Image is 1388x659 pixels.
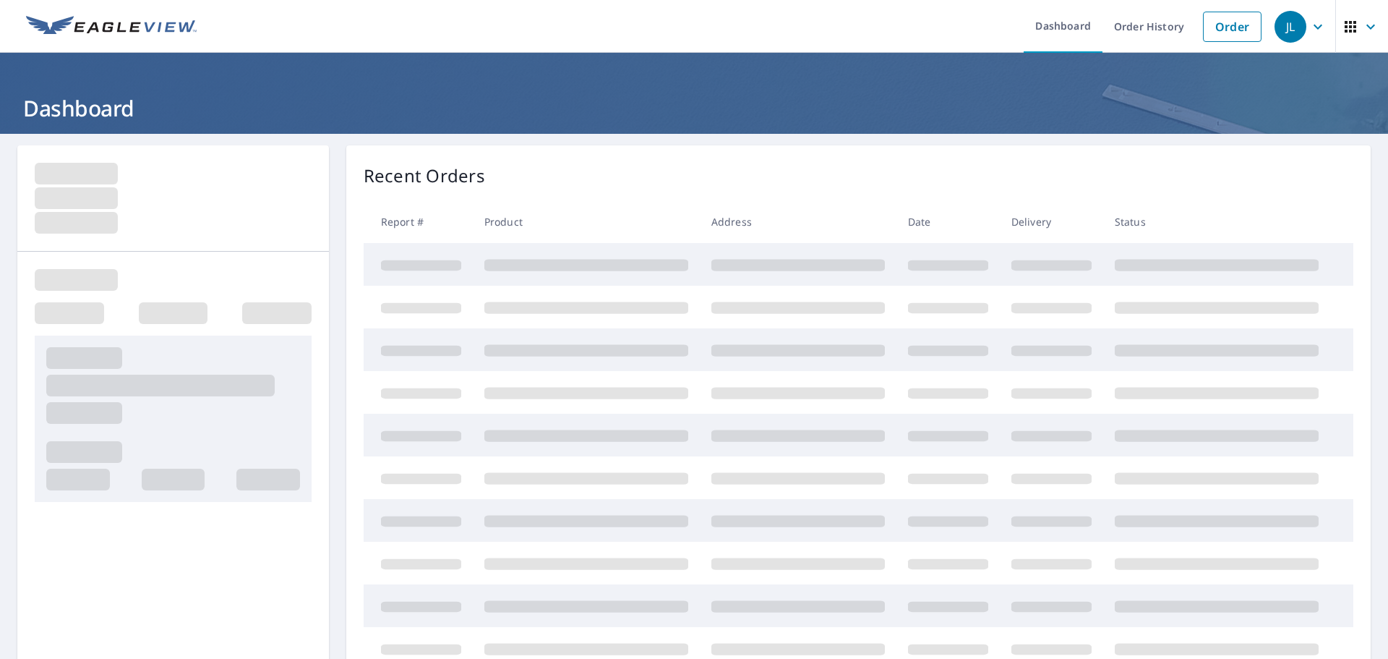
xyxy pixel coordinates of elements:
[1103,200,1330,243] th: Status
[364,163,485,189] p: Recent Orders
[364,200,473,243] th: Report #
[26,16,197,38] img: EV Logo
[700,200,896,243] th: Address
[1203,12,1261,42] a: Order
[1275,11,1306,43] div: JL
[1000,200,1103,243] th: Delivery
[17,93,1371,123] h1: Dashboard
[896,200,1000,243] th: Date
[473,200,700,243] th: Product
